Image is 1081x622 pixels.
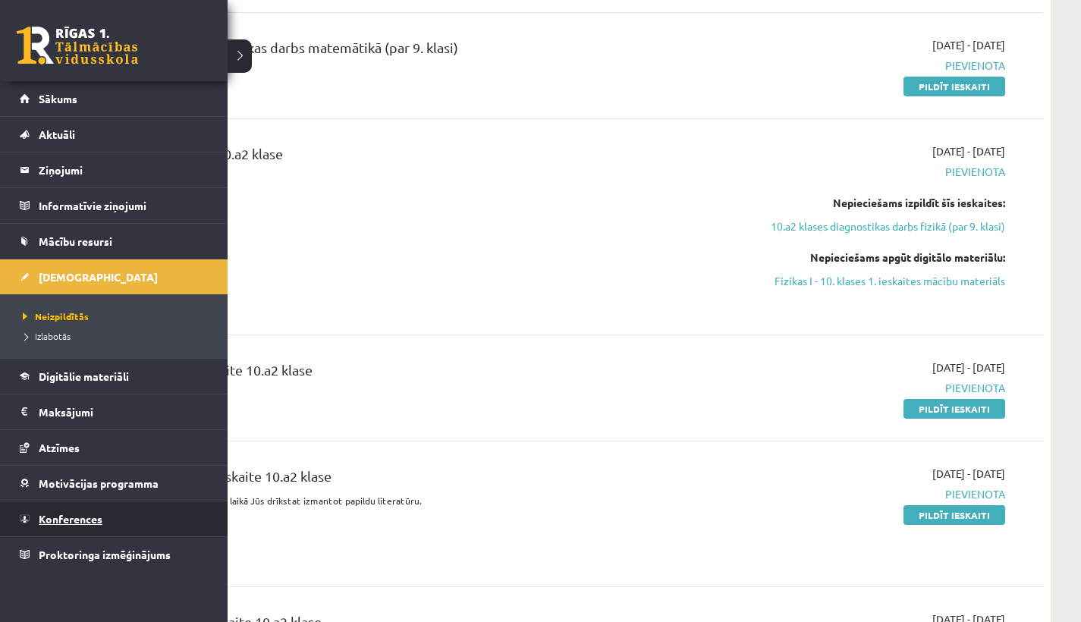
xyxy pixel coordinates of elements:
span: Proktoringa izmēģinājums [39,548,171,561]
a: Informatīvie ziņojumi [20,188,209,223]
div: Fizika 1. ieskaite 10.a2 klase [114,143,700,171]
span: Pievienota [723,58,1005,74]
span: [DEMOGRAPHIC_DATA] [39,270,158,284]
a: [DEMOGRAPHIC_DATA] [20,259,209,294]
a: Pildīt ieskaiti [903,77,1005,96]
a: 10.a2 klases diagnostikas darbs fizikā (par 9. klasi) [723,218,1005,234]
p: Ieskaites darba rakstīšanas laikā Jūs drīkstat izmantot papildu literatūru. [114,494,700,507]
a: Mācību resursi [20,224,209,259]
span: Neizpildītās [19,310,89,322]
a: Pildīt ieskaiti [903,505,1005,525]
span: Izlabotās [19,330,71,342]
a: Aktuāli [20,117,209,152]
a: Maksājumi [20,394,209,429]
span: Sākums [39,92,77,105]
span: Pievienota [723,164,1005,180]
div: Nepieciešams izpildīt šīs ieskaites: [723,195,1005,211]
legend: Ziņojumi [39,152,209,187]
a: Proktoringa izmēģinājums [20,537,209,572]
div: Krievu valoda 1. ieskaite 10.a2 klase [114,466,700,494]
span: Motivācijas programma [39,476,159,490]
a: Fizikas I - 10. klases 1. ieskaites mācību materiāls [723,273,1005,289]
div: 10.a2 klases diagnostikas darbs matemātikā (par 9. klasi) [114,37,700,65]
span: Pievienota [723,486,1005,502]
span: Mācību resursi [39,234,112,248]
span: Konferences [39,512,102,526]
a: Konferences [20,501,209,536]
a: Neizpildītās [19,309,212,323]
a: Atzīmes [20,430,209,465]
div: Ģeogrāfija 2. ieskaite 10.a2 klase [114,360,700,388]
span: Pievienota [723,380,1005,396]
legend: Maksājumi [39,394,209,429]
a: Ziņojumi [20,152,209,187]
span: [DATE] - [DATE] [932,143,1005,159]
span: [DATE] - [DATE] [932,37,1005,53]
a: Pildīt ieskaiti [903,399,1005,419]
a: Motivācijas programma [20,466,209,501]
span: [DATE] - [DATE] [932,466,1005,482]
span: [DATE] - [DATE] [932,360,1005,375]
span: Atzīmes [39,441,80,454]
legend: Informatīvie ziņojumi [39,188,209,223]
a: Rīgas 1. Tālmācības vidusskola [17,27,138,64]
a: Sākums [20,81,209,116]
span: Digitālie materiāli [39,369,129,383]
span: Aktuāli [39,127,75,141]
a: Izlabotās [19,329,212,343]
div: Nepieciešams apgūt digitālo materiālu: [723,250,1005,265]
a: Digitālie materiāli [20,359,209,394]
